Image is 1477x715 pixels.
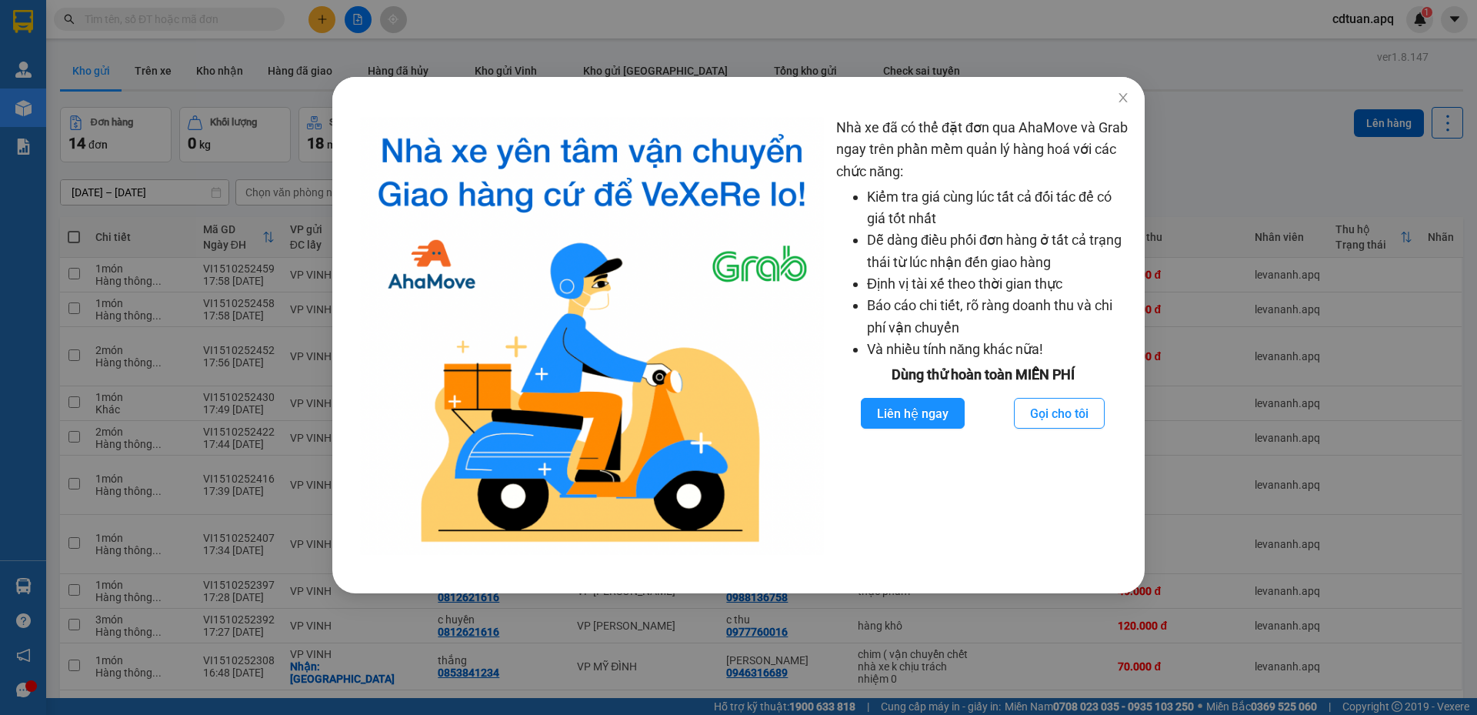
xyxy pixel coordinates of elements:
[360,117,824,555] img: logo
[867,339,1129,360] li: Và nhiều tính năng khác nữa!
[836,364,1129,386] div: Dùng thử hoàn toàn MIỄN PHÍ
[1014,398,1105,429] button: Gọi cho tôi
[836,117,1129,555] div: Nhà xe đã có thể đặt đơn qua AhaMove và Grab ngay trên phần mềm quản lý hàng hoá với các chức năng:
[1030,404,1089,423] span: Gọi cho tôi
[867,273,1129,295] li: Định vị tài xế theo thời gian thực
[867,295,1129,339] li: Báo cáo chi tiết, rõ ràng doanh thu và chi phí vận chuyển
[877,404,949,423] span: Liên hệ ngay
[867,186,1129,230] li: Kiểm tra giá cùng lúc tất cả đối tác để có giá tốt nhất
[1102,77,1145,120] button: Close
[1117,92,1129,104] span: close
[861,398,965,429] button: Liên hệ ngay
[867,229,1129,273] li: Dễ dàng điều phối đơn hàng ở tất cả trạng thái từ lúc nhận đến giao hàng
